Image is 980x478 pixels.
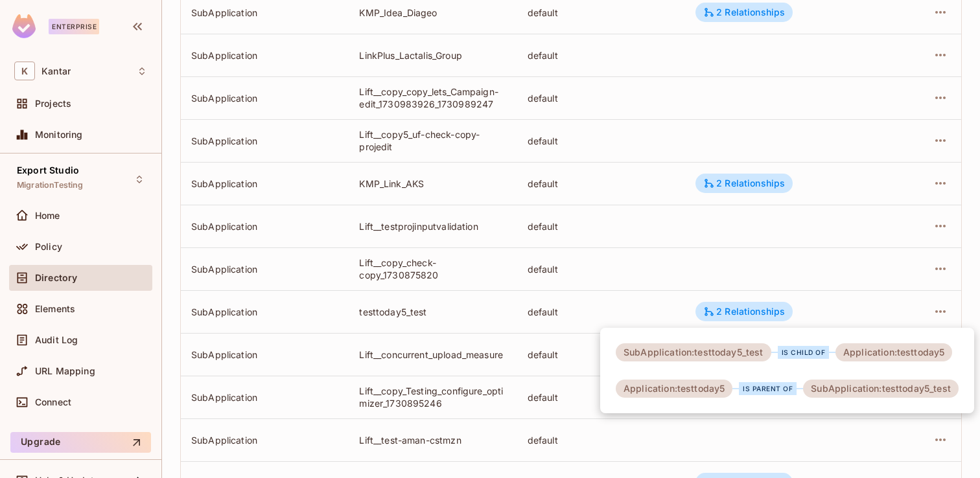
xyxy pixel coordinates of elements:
[616,343,771,361] div: SubApplication:testtoday5_test
[778,346,830,359] div: is child of
[739,382,797,395] div: is parent of
[803,380,959,398] div: SubApplication:testtoday5_test
[616,380,732,398] div: Application:testtoday5
[835,343,952,361] div: Application:testtoday5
